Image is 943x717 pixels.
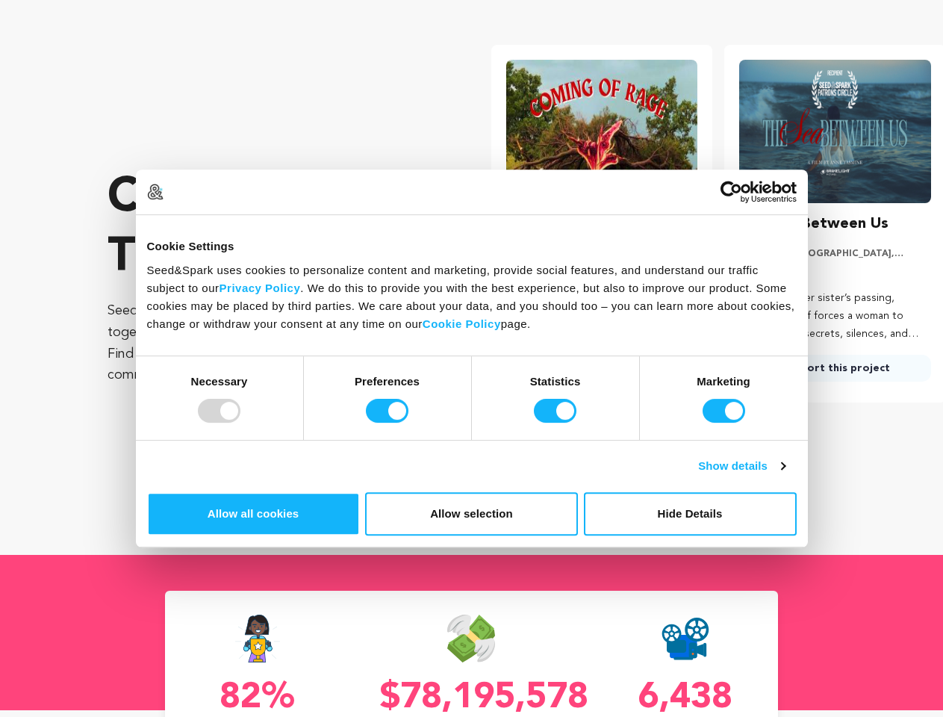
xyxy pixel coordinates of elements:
p: Crowdfunding that . [108,169,432,288]
img: Seed&Spark Success Rate Icon [234,615,281,662]
button: Hide Details [584,492,797,536]
h3: The Sea Between Us [739,212,888,236]
a: Cookie Policy [423,317,501,330]
a: Show details [698,457,785,475]
div: Cookie Settings [147,238,797,255]
button: Allow selection [365,492,578,536]
p: $78,195,578 [379,680,564,716]
p: Drama, Family [739,266,931,278]
strong: Preferences [355,375,420,388]
strong: Necessary [191,375,248,388]
p: [US_STATE][GEOGRAPHIC_DATA], [US_STATE] | Film Short [739,248,931,260]
button: Allow all cookies [147,492,360,536]
p: A year after her sister’s passing, mounting grief forces a woman to confront the secrets, silence... [739,290,931,343]
a: Privacy Policy [220,282,301,294]
img: Seed&Spark Money Raised Icon [447,615,495,662]
p: 6,438 [594,680,778,716]
a: Support this project [739,355,931,382]
img: logo [147,184,164,200]
img: Seed&Spark Projects Created Icon [662,615,709,662]
a: Usercentrics Cookiebot - opens in a new window [666,181,797,203]
img: The Sea Between Us image [739,60,931,203]
img: Coming of Rage image [506,60,698,203]
strong: Marketing [697,375,750,388]
div: Seed&Spark uses cookies to personalize content and marketing, provide social features, and unders... [147,261,797,333]
p: 82% [165,680,349,716]
p: Seed&Spark is where creators and audiences work together to bring incredible new projects to life... [108,300,432,386]
strong: Statistics [530,375,581,388]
